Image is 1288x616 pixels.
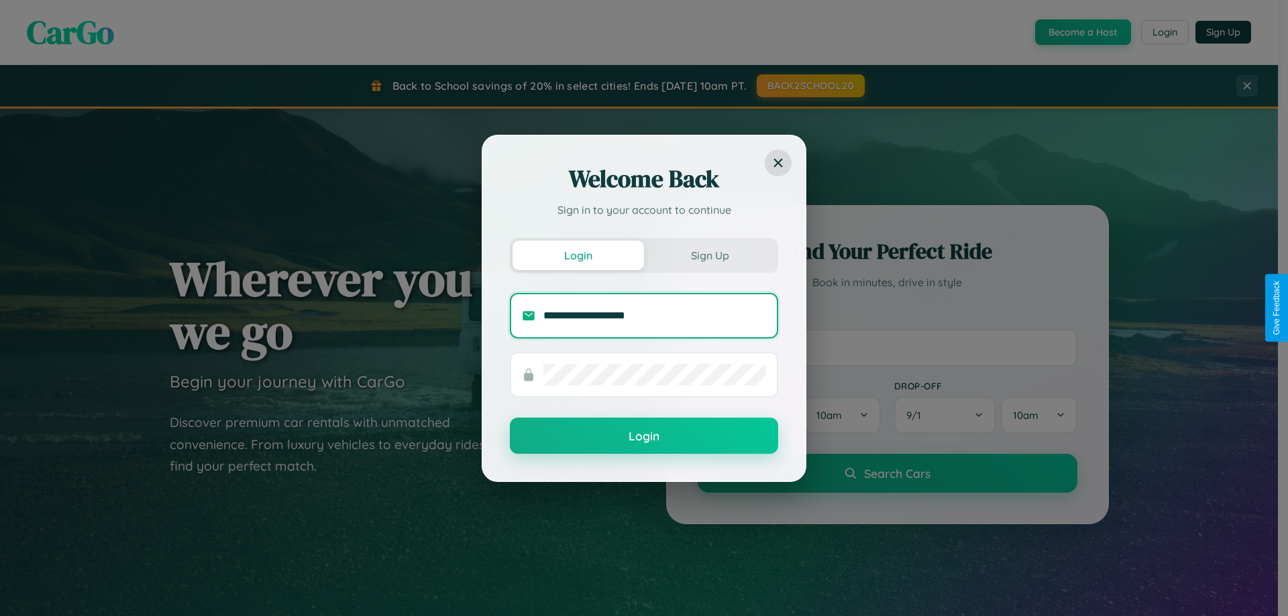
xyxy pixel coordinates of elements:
[510,202,778,218] p: Sign in to your account to continue
[1272,281,1281,335] div: Give Feedback
[644,241,775,270] button: Sign Up
[510,418,778,454] button: Login
[510,163,778,195] h2: Welcome Back
[513,241,644,270] button: Login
